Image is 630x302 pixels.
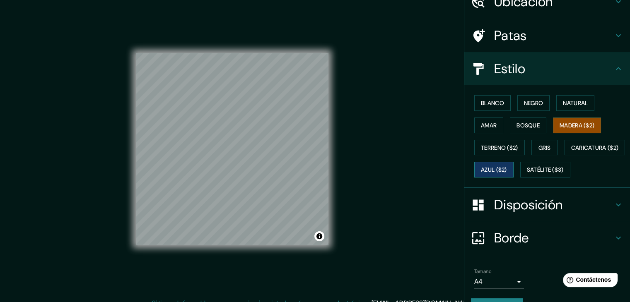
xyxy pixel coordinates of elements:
[474,95,511,111] button: Blanco
[314,231,324,241] button: Activar o desactivar atribución
[474,275,524,288] div: A4
[517,95,550,111] button: Negro
[474,268,491,275] font: Tamaño
[556,95,594,111] button: Natural
[481,99,504,107] font: Blanco
[553,117,601,133] button: Madera ($2)
[474,117,503,133] button: Amar
[538,144,551,151] font: Gris
[464,188,630,221] div: Disposición
[565,140,625,156] button: Caricatura ($2)
[136,53,328,245] canvas: Mapa
[474,140,525,156] button: Terreno ($2)
[524,99,543,107] font: Negro
[481,144,518,151] font: Terreno ($2)
[527,166,564,174] font: Satélite ($3)
[556,270,621,293] iframe: Lanzador de widgets de ayuda
[494,60,525,77] font: Estilo
[464,52,630,85] div: Estilo
[520,162,570,177] button: Satélite ($3)
[481,122,497,129] font: Amar
[474,277,483,286] font: A4
[510,117,546,133] button: Bosque
[517,122,540,129] font: Bosque
[560,122,594,129] font: Madera ($2)
[531,140,558,156] button: Gris
[464,19,630,52] div: Patas
[563,99,588,107] font: Natural
[464,221,630,254] div: Borde
[481,166,507,174] font: Azul ($2)
[494,196,562,213] font: Disposición
[494,229,529,247] font: Borde
[474,162,514,177] button: Azul ($2)
[571,144,619,151] font: Caricatura ($2)
[494,27,527,44] font: Patas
